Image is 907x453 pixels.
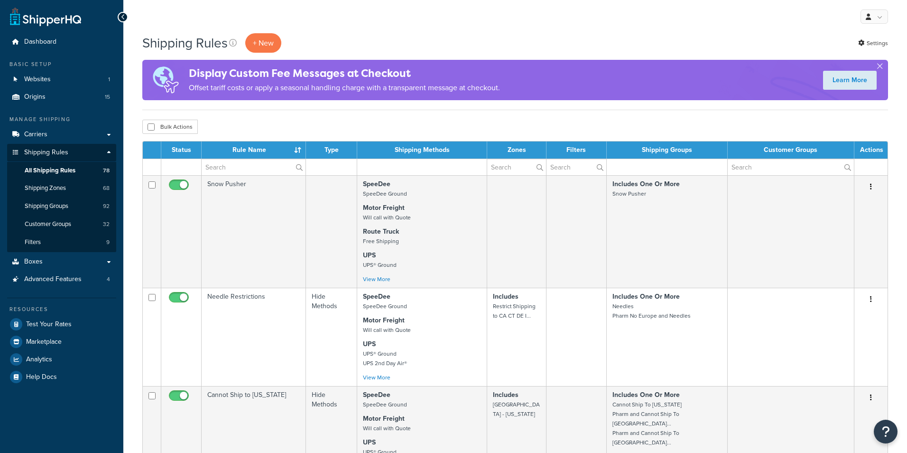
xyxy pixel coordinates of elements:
span: 15 [105,93,110,101]
strong: Motor Freight [363,203,405,213]
span: Shipping Groups [25,202,68,210]
button: Bulk Actions [142,120,198,134]
a: Filters 9 [7,234,116,251]
span: 78 [103,167,110,175]
li: Websites [7,71,116,88]
small: SpeeDee Ground [363,302,407,311]
a: Shipping Zones 68 [7,179,116,197]
th: Zones [487,142,546,159]
small: SpeeDee Ground [363,189,407,198]
a: Dashboard [7,33,116,51]
a: Advanced Features 4 [7,271,116,288]
span: 1 [108,75,110,84]
div: Resources [7,305,116,313]
li: Shipping Rules [7,144,116,252]
h1: Shipping Rules [142,34,228,52]
span: 32 [103,220,110,228]
span: All Shipping Rules [25,167,75,175]
span: 68 [103,184,110,192]
a: Analytics [7,351,116,368]
th: Shipping Groups [607,142,728,159]
a: Settings [858,37,888,50]
small: Needles Pharm No Europe and Needles [612,302,691,320]
a: Test Your Rates [7,316,116,333]
span: Carriers [24,131,47,139]
td: Hide Methods [306,288,357,386]
a: View More [363,275,390,283]
a: Boxes [7,253,116,271]
li: Shipping Zones [7,179,116,197]
button: Open Resource Center [874,420,898,444]
a: Websites 1 [7,71,116,88]
a: Marketplace [7,333,116,350]
small: Will call with Quote [363,213,411,222]
input: Search [546,159,606,175]
strong: UPS [363,250,376,260]
a: ShipperHQ Home [10,7,81,26]
input: Search [202,159,305,175]
span: Origins [24,93,46,101]
th: Rule Name : activate to sort column ascending [202,142,306,159]
span: Help Docs [26,373,57,381]
li: Advanced Features [7,271,116,288]
span: Shipping Rules [24,149,68,157]
li: Origins [7,88,116,106]
div: Basic Setup [7,60,116,68]
span: 92 [103,202,110,210]
span: 4 [107,275,110,283]
div: Manage Shipping [7,115,116,123]
span: Websites [24,75,51,84]
strong: UPS [363,339,376,349]
a: Shipping Rules [7,144,116,161]
p: Offset tariff costs or apply a seasonal handling charge with a transparent message at checkout. [189,81,500,94]
th: Status [161,142,202,159]
small: UPS® Ground [363,261,397,269]
li: All Shipping Rules [7,162,116,179]
td: Snow Pusher [202,175,306,288]
span: Dashboard [24,38,56,46]
li: Filters [7,234,116,251]
strong: Route Truck [363,226,399,236]
strong: Motor Freight [363,315,405,325]
img: duties-banner-06bc72dcb5fe05cb3f9472aba00be2ae8eb53ab6f0d8bb03d382ba314ac3c341.png [142,60,189,100]
td: Needle Restrictions [202,288,306,386]
span: Shipping Zones [25,184,66,192]
strong: Motor Freight [363,414,405,424]
strong: SpeeDee [363,179,390,189]
strong: Includes One Or More [612,390,680,400]
span: Test Your Rates [26,321,72,329]
small: [GEOGRAPHIC_DATA] - [US_STATE] [493,400,540,418]
small: Will call with Quote [363,424,411,433]
span: Advanced Features [24,275,82,283]
small: Will call with Quote [363,326,411,334]
strong: SpeeDee [363,292,390,302]
small: Cannot Ship To [US_STATE] Pharm and Cannot Ship To [GEOGRAPHIC_DATA]... Pharm and Cannot Ship To ... [612,400,682,447]
input: Search [487,159,546,175]
strong: Includes [493,292,518,302]
strong: SpeeDee [363,390,390,400]
h4: Display Custom Fee Messages at Checkout [189,66,500,81]
a: Shipping Groups 92 [7,198,116,215]
a: Help Docs [7,368,116,386]
span: 9 [106,238,110,246]
th: Filters [546,142,606,159]
span: Marketplace [26,338,62,346]
a: Carriers [7,126,116,143]
strong: Includes One Or More [612,179,680,189]
th: Shipping Methods [357,142,487,159]
li: Shipping Groups [7,198,116,215]
span: Customer Groups [25,220,71,228]
th: Type [306,142,357,159]
span: Boxes [24,258,43,266]
a: Origins 15 [7,88,116,106]
a: All Shipping Rules 78 [7,162,116,179]
a: Customer Groups 32 [7,216,116,233]
strong: Includes One Or More [612,292,680,302]
span: Filters [25,238,41,246]
a: View More [363,373,390,382]
a: Learn More [823,71,877,90]
small: Free Shipping [363,237,399,245]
